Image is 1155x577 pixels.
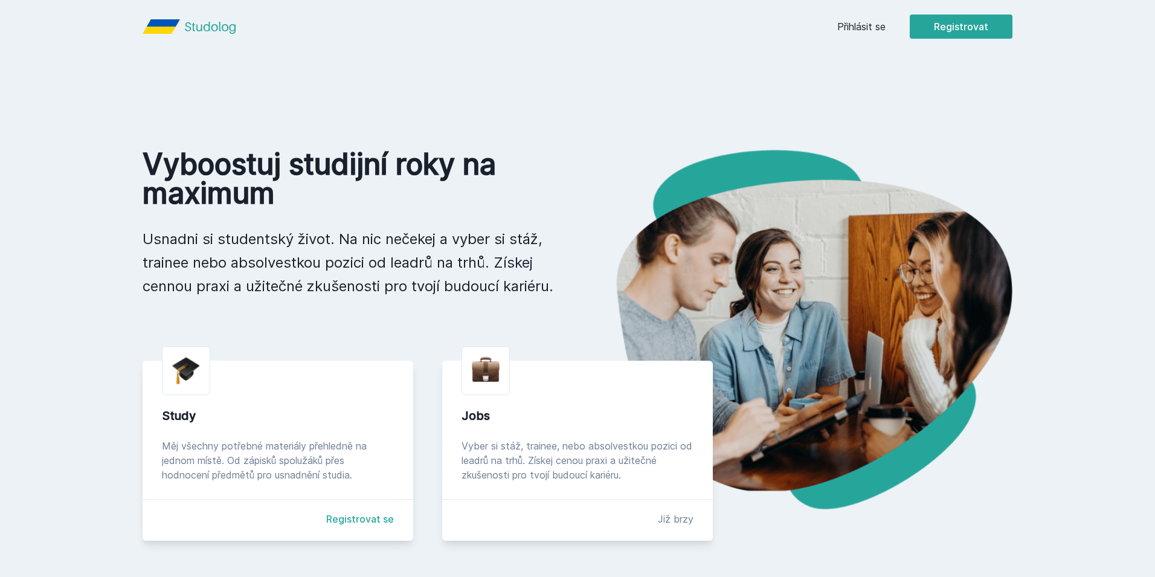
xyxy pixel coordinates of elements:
[462,439,693,482] div: Vyber si stáž, trainee, nebo absolvestkou pozici od leadrů na trhů. Získej cenou praxi a užitečné...
[910,15,1012,39] button: Registrovat
[472,354,500,385] img: briefcase.png
[577,150,1012,509] img: hero.png
[143,150,558,208] h1: Vyboostuj studijní roky na maximum
[172,356,200,385] img: graduation-cap.png
[162,407,394,424] div: Study
[462,407,693,424] div: Jobs
[162,439,394,482] div: Měj všechny potřebné materiály přehledně na jednom místě. Od zápisků spolužáků přes hodnocení pře...
[658,512,693,526] div: Již brzy
[326,512,394,526] a: Registrovat se
[837,19,886,34] a: Přihlásit se
[143,227,558,298] p: Usnadni si studentský život. Na nic nečekej a vyber si stáž, trainee nebo absolvestkou pozici od ...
